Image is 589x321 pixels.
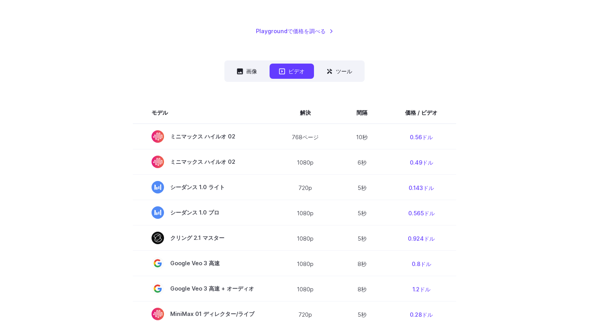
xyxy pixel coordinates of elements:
[409,184,434,191] font: 0.143ドル
[412,260,431,267] font: 0.8ドル
[170,285,254,292] font: Google Veo 3 高速 + オーディオ
[246,68,257,74] font: 画像
[410,133,433,140] font: 0.56ドル
[170,260,220,266] font: Google Veo 3 高速
[292,133,319,140] font: 768ページ
[358,286,367,292] font: 8秒
[170,158,235,165] font: ミニマックス ハイルオ 02
[358,209,367,216] font: 5秒
[170,184,225,190] font: シーダンス 1.0 ライト
[408,235,435,241] font: 0.924ドル
[336,68,352,74] font: ツール
[170,133,235,140] font: ミニマックス ハイルオ 02
[358,260,367,267] font: 8秒
[256,27,333,35] a: Playgroundで価格を調べる
[297,235,314,241] font: 1080p
[358,159,367,165] font: 6秒
[356,133,368,140] font: 10秒
[170,310,254,317] font: MiniMax 01 ディレクター/ライブ
[358,184,367,191] font: 5秒
[170,209,219,216] font: シーダンス 1.0 プロ
[297,286,314,292] font: 1080p
[256,28,326,34] font: Playgroundで価格を調べる
[300,109,311,116] font: 解決
[408,209,435,216] font: 0.565ドル
[298,311,312,317] font: 720p
[297,159,314,165] font: 1080p
[152,109,168,116] font: モデル
[358,311,367,317] font: 5秒
[297,260,314,267] font: 1080p
[410,159,433,165] font: 0.49ドル
[405,109,437,116] font: 価格 / ビデオ
[288,68,305,74] font: ビデオ
[170,234,224,241] font: クリング 2.1 マスター
[358,235,367,241] font: 5秒
[356,109,367,116] font: 間隔
[297,209,314,216] font: 1080p
[410,311,433,317] font: 0.28ドル
[298,184,312,191] font: 720p
[413,286,430,292] font: 1.2ドル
